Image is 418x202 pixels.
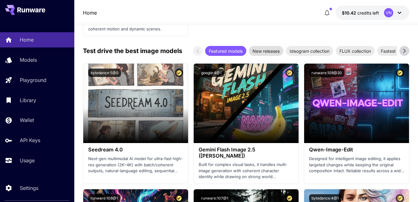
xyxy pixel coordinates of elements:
[20,184,38,192] p: Settings
[88,69,121,77] button: bytedance:5@0
[304,64,409,143] img: alt
[384,8,393,17] div: VN
[83,46,182,56] p: Test drive the best image models
[20,36,34,43] p: Home
[357,10,379,16] span: credits left
[286,46,333,56] div: Ideogram collection
[175,69,183,77] button: Certified Model – Vetted for best performance and includes a commercial license.
[88,147,183,153] h3: Seedream 4.0
[199,69,224,77] button: google:4@1
[309,69,344,77] button: runware:108@20
[396,69,404,77] button: Certified Model – Vetted for best performance and includes a commercial license.
[286,48,333,54] span: Ideogram collection
[20,157,35,164] p: Usage
[20,76,46,84] p: Playground
[336,6,409,20] button: $10.4177VN
[309,147,404,153] h3: Qwen-Image-Edit
[249,48,283,54] span: New releases
[83,9,97,16] nav: breadcrumb
[20,116,34,124] p: Wallet
[205,48,246,54] span: Featured models
[199,162,294,180] p: Built for complex visual tasks, it handles multi-image generation with coherent character identit...
[336,48,375,54] span: FLUX collection
[342,10,379,16] div: $10.4177
[342,10,357,16] span: $10.42
[88,156,183,174] p: Next-gen multimodal AI model for ultra-fast high-res generation (2K–4K) with batch/coherent outpu...
[377,46,415,56] div: Fastest models
[309,156,404,174] p: Designed for intelligent image editing, it applies targeted changes while keeping the original co...
[205,46,246,56] div: Featured models
[20,137,40,144] p: API Keys
[199,147,294,159] h3: Gemini Flash Image 2.5 ([PERSON_NAME])
[377,48,415,54] span: Fastest models
[336,46,375,56] div: FLUX collection
[285,69,294,77] button: Certified Model – Vetted for best performance and includes a commercial license.
[83,64,188,143] img: alt
[83,9,97,16] a: Home
[20,97,36,104] p: Library
[194,64,299,143] img: alt
[249,46,283,56] div: New releases
[20,56,37,64] p: Models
